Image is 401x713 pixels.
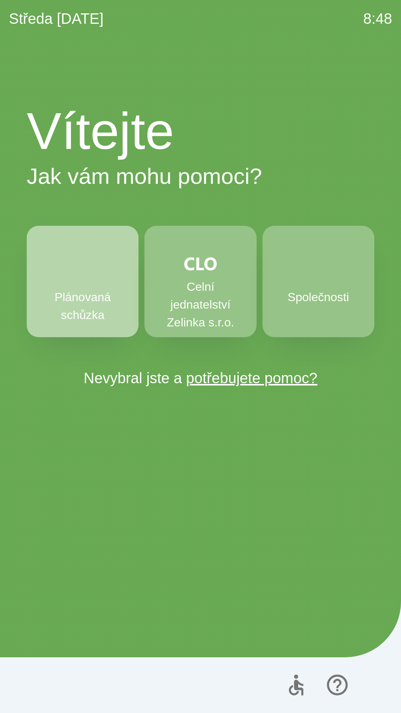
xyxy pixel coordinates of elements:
[66,253,99,285] img: 0ea463ad-1074-4378-bee6-aa7a2f5b9440.png
[27,367,374,389] p: Nevybral jste a
[366,675,386,695] img: cs flag
[186,370,317,386] a: potřebujete pomoc?
[162,278,238,331] p: Celní jednatelství Zelinka s.r.o.
[27,163,374,190] h2: Jak vám mohu pomoci?
[9,7,104,30] p: středa [DATE]
[144,226,256,337] button: Celní jednatelství Zelinka s.r.o.
[302,253,335,285] img: 58b4041c-2a13-40f9-aad2-b58ace873f8c.png
[363,7,392,30] p: 8:48
[263,226,374,337] button: Společnosti
[27,100,374,163] h1: Vítejte
[45,288,121,324] p: Plánovaná schůzka
[27,226,138,337] button: Plánovaná schůzka
[288,288,349,306] p: Společnosti
[27,52,374,88] img: Logo
[184,253,217,275] img: 889875ac-0dea-4846-af73-0927569c3e97.png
